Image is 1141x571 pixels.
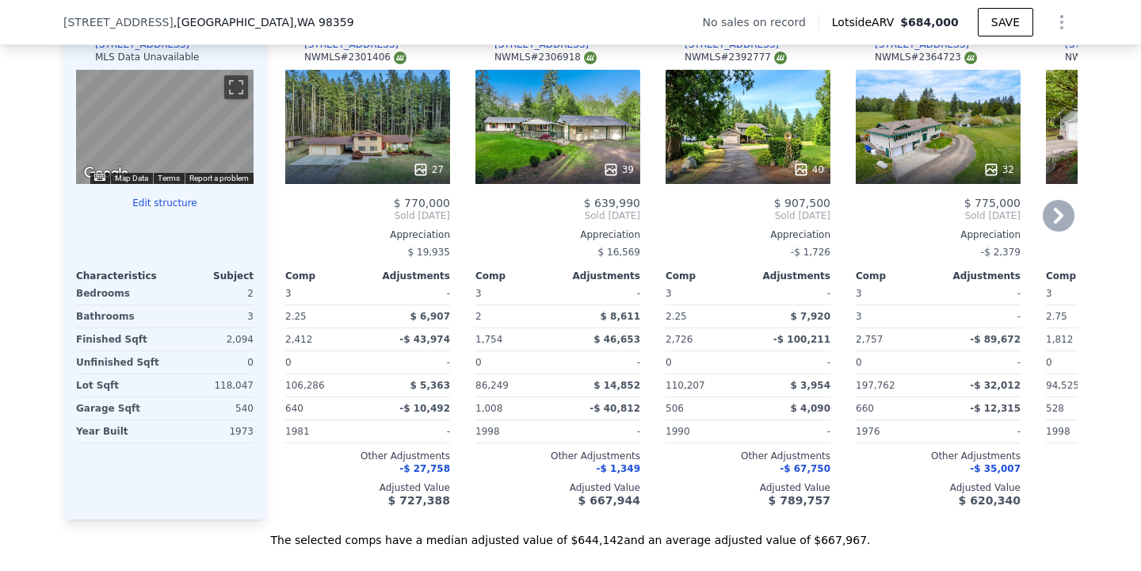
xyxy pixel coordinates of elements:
div: 2,094 [168,328,254,351]
span: $ 14,852 [593,380,640,391]
span: $ 907,500 [774,197,830,209]
div: - [941,420,1021,443]
span: $ 8,611 [601,311,640,322]
div: Adjusted Value [666,481,830,494]
span: 0 [285,357,292,368]
div: Comp [475,270,558,282]
span: 640 [285,403,303,414]
div: - [941,282,1021,305]
div: 2.25 [666,305,745,328]
div: Bathrooms [76,305,162,328]
div: - [751,351,830,374]
span: $ 4,090 [791,403,830,414]
span: -$ 1,726 [791,247,830,258]
button: Map Data [115,173,148,184]
div: 118,047 [168,374,254,397]
span: $ 775,000 [964,197,1021,209]
span: 3 [1046,288,1052,299]
img: NWMLS Logo [394,52,406,64]
span: 0 [1046,357,1052,368]
button: Edit structure [76,197,254,209]
span: Sold [DATE] [285,209,450,222]
div: 1981 [285,420,364,443]
span: 0 [475,357,482,368]
div: Appreciation [475,228,640,241]
span: Lotside ARV [832,14,900,30]
span: Sold [DATE] [856,209,1021,222]
div: Comp [1046,270,1128,282]
div: Appreciation [285,228,450,241]
span: 1,812 [1046,334,1073,345]
a: Report a problem [189,174,249,182]
button: Toggle fullscreen view [224,75,248,99]
span: 1,008 [475,403,502,414]
button: SAVE [978,8,1033,36]
span: 2,757 [856,334,883,345]
img: Google [80,163,132,184]
span: $ 5,363 [410,380,450,391]
div: Other Adjustments [856,450,1021,462]
div: NWMLS # 2301406 [304,51,406,64]
div: Other Adjustments [475,450,640,462]
span: 3 [475,288,482,299]
div: - [561,282,640,305]
div: NWMLS # 2364723 [875,51,977,64]
div: Adjusted Value [475,481,640,494]
div: Lot Sqft [76,374,162,397]
div: 2.25 [285,305,364,328]
div: 3 [168,305,254,328]
span: Sold [DATE] [475,209,640,222]
span: 3 [285,288,292,299]
div: Other Adjustments [666,450,830,462]
span: $ 727,388 [388,494,450,507]
span: 197,762 [856,380,895,391]
span: -$ 67,750 [780,463,830,474]
span: $ 19,935 [408,247,450,258]
div: - [561,351,640,374]
div: - [751,282,830,305]
div: - [561,420,640,443]
div: 40 [793,162,824,178]
div: 1976 [856,420,935,443]
div: Adjusted Value [285,481,450,494]
span: -$ 2,379 [981,247,1021,258]
div: 32 [983,162,1014,178]
span: 2,412 [285,334,312,345]
span: [STREET_ADDRESS] [63,14,174,30]
div: - [941,305,1021,328]
span: $ 770,000 [394,197,450,209]
div: 39 [603,162,634,178]
button: Keyboard shortcuts [94,174,105,181]
img: NWMLS Logo [584,52,597,64]
span: -$ 43,974 [399,334,450,345]
span: -$ 89,672 [970,334,1021,345]
div: - [371,420,450,443]
span: $ 3,954 [791,380,830,391]
div: Adjustments [938,270,1021,282]
div: 1973 [168,420,254,443]
span: 1,754 [475,334,502,345]
div: Adjustments [558,270,640,282]
span: -$ 100,211 [773,334,830,345]
span: 0 [666,357,672,368]
div: MLS Data Unavailable [95,51,200,63]
div: Adjustments [748,270,830,282]
div: Characteristics [76,270,165,282]
div: Bedrooms [76,282,162,305]
span: -$ 10,492 [399,403,450,414]
div: 2 [168,282,254,305]
span: $ 16,569 [598,247,640,258]
a: Terms (opens in new tab) [158,174,180,182]
span: $684,000 [900,16,959,29]
div: Street View [76,70,254,184]
span: -$ 32,012 [970,380,1021,391]
span: 86,249 [475,380,509,391]
span: 106,286 [285,380,325,391]
div: 1998 [475,420,555,443]
div: Unfinished Sqft [76,351,162,374]
span: $ 6,907 [410,311,450,322]
span: $ 789,757 [769,494,830,507]
div: NWMLS # 2392777 [685,51,787,64]
div: 2.75 [1046,305,1125,328]
span: -$ 1,349 [597,463,640,474]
